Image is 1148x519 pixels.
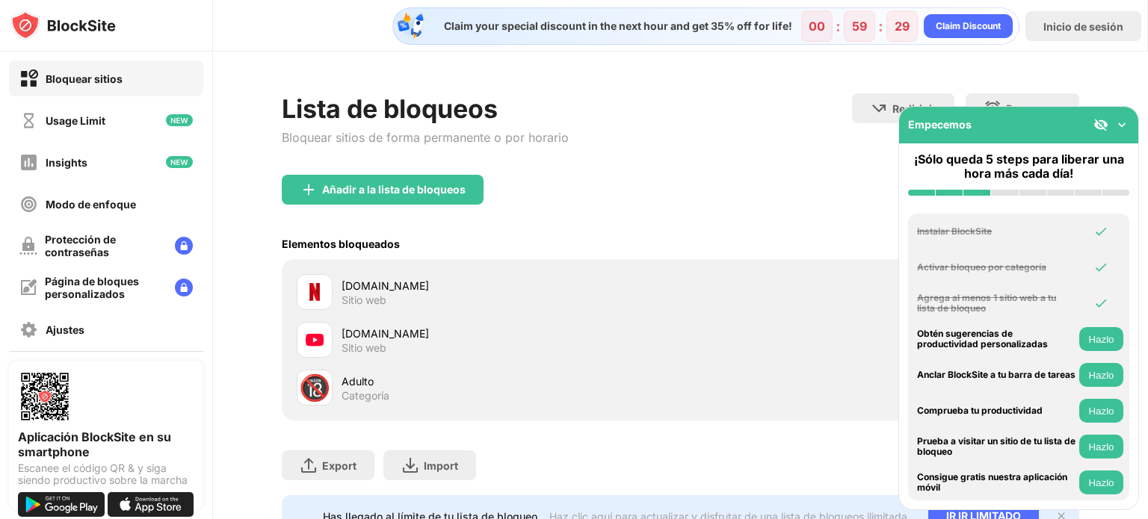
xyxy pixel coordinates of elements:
div: Claim Discount [936,19,1001,34]
img: lock-menu.svg [175,279,193,296]
img: omni-check.svg [1093,296,1108,311]
img: get-it-on-google-play.svg [18,492,105,517]
img: time-usage-off.svg [19,111,38,130]
div: 59 [852,19,867,34]
div: Empecemos [908,118,972,131]
img: favicons [306,283,324,301]
div: Redirigir [892,102,936,115]
img: download-on-the-app-store.svg [108,492,194,517]
div: ¡Sólo queda 5 steps para liberar una hora más cada día! [908,152,1129,181]
button: Hazlo [1079,327,1123,351]
div: Elementos bloqueados [282,237,400,250]
img: focus-off.svg [19,195,38,214]
div: [DOMAIN_NAME] [342,278,680,293]
div: Aplicación BlockSite en su smartphone [18,429,194,459]
div: 29 [895,19,910,34]
img: block-on.svg [19,69,38,88]
img: logo-blocksite.svg [10,10,116,40]
div: Modo de enfoque [46,198,136,211]
button: Hazlo [1079,399,1123,423]
div: : [833,14,844,38]
button: Hazlo [1079,435,1123,459]
img: password-protection-off.svg [19,237,37,255]
div: Programar [1006,102,1061,115]
div: Página de bloques personalizados [45,275,163,300]
button: Hazlo [1079,363,1123,387]
img: new-icon.svg [166,114,193,126]
div: Lista de bloqueos [282,93,569,124]
img: omni-setup-toggle.svg [1114,117,1129,132]
div: Instalar BlockSite [917,226,1076,237]
img: settings-off.svg [19,320,38,339]
img: insights-off.svg [19,153,38,172]
img: customize-block-page-off.svg [19,279,37,296]
div: Inicio de sesión [1043,20,1123,33]
div: Comprueba tu productividad [917,405,1076,416]
div: Ajustes [46,323,84,336]
img: omni-check.svg [1093,260,1108,275]
img: omni-check.svg [1093,224,1108,239]
div: Agrega al menos 1 sitio web a tu lista de bloqueo [917,293,1076,314]
div: Consigue gratis nuestra aplicación móvil [917,472,1076,494]
div: Añadir a la lista de bloqueos [322,184,466,196]
div: Usage Limit [46,114,105,127]
img: options-page-qr-code.png [18,370,72,423]
div: Import [424,459,458,472]
div: Prueba a visitar un sitio de tu lista de bloqueo [917,436,1076,458]
div: Sitio web [342,341,386,355]
div: Obtén sugerencias de productividad personalizadas [917,329,1076,350]
img: lock-menu.svg [175,237,193,255]
div: 🔞 [299,373,330,403]
div: Protección de contraseñas [45,233,163,258]
div: Bloquear sitios de forma permanente o por horario [282,130,569,145]
div: Escanee el código QR & y siga siendo productivo sobre la marcha [18,462,194,486]
div: Insights [46,156,87,169]
img: new-icon.svg [166,156,193,168]
div: Categoría [342,389,389,403]
div: Activar bloqueo por categoría [917,262,1076,273]
button: Hazlo [1079,470,1123,494]
div: Claim your special discount in the next hour and get 35% off for life! [435,19,792,33]
img: specialOfferDiscount.svg [396,11,426,41]
div: Export [322,459,357,472]
div: [DOMAIN_NAME] [342,326,680,341]
div: Bloquear sitios [46,72,123,85]
div: Adulto [342,373,680,389]
div: Sitio web [342,293,386,307]
div: Anclar BlockSite a tu barra de tareas [917,370,1076,380]
img: eye-not-visible.svg [1093,117,1108,132]
img: favicons [306,331,324,349]
div: 00 [809,19,825,34]
div: : [875,14,886,38]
